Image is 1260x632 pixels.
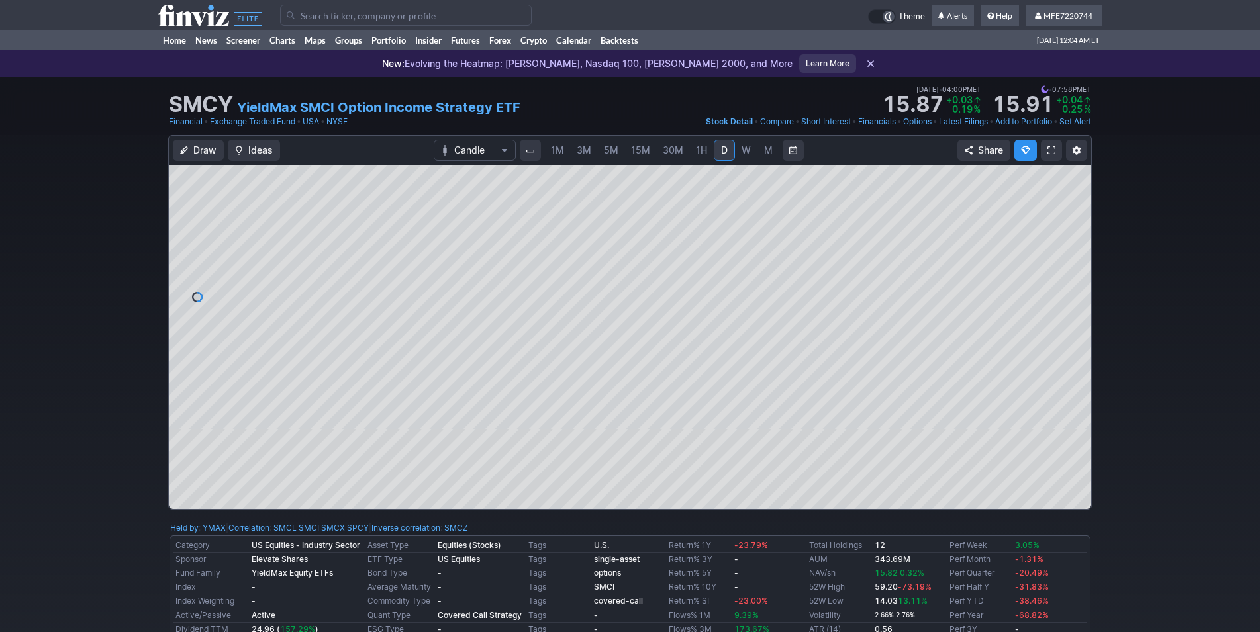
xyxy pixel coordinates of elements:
td: Volatility [806,608,872,623]
b: - [734,568,738,578]
td: Active/Passive [173,608,249,623]
button: Share [957,140,1010,161]
span: -1.31% [1015,554,1043,564]
button: Ideas [228,140,280,161]
input: Search [280,5,532,26]
strong: 15.91 [992,94,1053,115]
td: Perf Year [947,608,1012,623]
td: Return% 10Y [666,580,732,594]
small: 2.66% 2.76% [875,611,915,619]
span: Candle [454,144,495,157]
a: W [736,140,757,161]
td: Return% 3Y [666,553,732,566]
span: 0.25 [1062,103,1083,114]
td: Tags [526,539,591,553]
span: • [1053,115,1058,128]
a: covered-call [594,596,643,606]
span: Share [978,144,1003,157]
td: Index Weighting [173,594,249,608]
span: • [989,115,994,128]
span: D [721,144,728,156]
b: - [252,582,256,592]
span: • [852,115,857,128]
td: Return% SI [666,594,732,608]
td: Fund Family [173,566,249,580]
h1: SMCY [169,94,233,115]
td: Perf Half Y [947,580,1012,594]
a: Screener [222,30,265,50]
span: -20.49% [1015,568,1049,578]
a: Correlation [228,523,269,533]
span: +0.04 [1056,94,1083,105]
b: Active [252,610,275,620]
a: Alerts [932,5,974,26]
span: M [764,144,773,156]
div: : [170,521,226,535]
button: Chart Type [434,140,516,161]
td: Asset Type [365,539,435,553]
button: Interval [520,140,541,161]
span: 3M [577,144,591,156]
button: Draw [173,140,224,161]
div: | : [226,521,369,535]
b: - [438,582,442,592]
b: 59.20 [875,582,932,592]
span: % [1084,103,1091,114]
span: MFE7220744 [1043,11,1092,21]
p: Evolving the Heatmap: [PERSON_NAME], Nasdaq 100, [PERSON_NAME] 2000, and More [382,57,793,70]
a: Short Interest [801,115,851,128]
td: Flows% 1M [666,608,732,623]
span: -73.19% [898,582,932,592]
td: Tags [526,580,591,594]
a: Exchange Traded Fund [210,115,295,128]
a: Held by [170,523,199,533]
a: Theme [868,9,925,24]
a: Financial [169,115,203,128]
span: +0.03 [946,94,973,105]
button: Chart Settings [1066,140,1087,161]
a: USA [303,115,319,128]
b: - [252,596,256,606]
a: 1H [690,140,713,161]
span: Theme [898,9,925,24]
td: Average Maturity [365,580,435,594]
a: SMCI [299,521,319,535]
a: SMCI [594,582,614,592]
a: M [757,140,779,161]
td: Perf Month [947,553,1012,566]
a: U.S. [594,540,609,550]
a: 15M [625,140,656,161]
span: [DATE] 12:04 AM ET [1037,30,1099,50]
a: YMAX [203,521,226,535]
span: 1M [551,144,564,156]
td: AUM [806,553,872,566]
span: -31.83% [1015,582,1049,592]
span: • [297,115,301,128]
a: Home [158,30,191,50]
span: New: [382,58,405,69]
span: 07:58PM ET [1041,83,1091,95]
span: Stock Detail [706,116,753,126]
strong: 15.87 [882,94,944,115]
div: | : [369,521,468,535]
span: • [204,115,209,128]
span: 30M [663,144,683,156]
a: Calendar [552,30,596,50]
a: SPCY [347,521,369,535]
td: Return% 1Y [666,539,732,553]
b: - [734,554,738,564]
b: US Equities [438,554,480,564]
a: YieldMax SMCI Option Income Strategy ETF [237,98,520,116]
a: 5M [598,140,624,161]
span: 13.11% [898,596,928,606]
b: 12 [875,540,885,550]
a: Portfolio [367,30,411,50]
a: SMCZ [444,521,468,535]
td: Commodity Type [365,594,435,608]
button: Explore new features [1014,140,1037,161]
a: Charts [265,30,300,50]
a: Help [981,5,1019,26]
b: US Equities - Industry Sector [252,540,360,550]
span: -23.00% [734,596,768,606]
a: Learn More [799,54,856,73]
